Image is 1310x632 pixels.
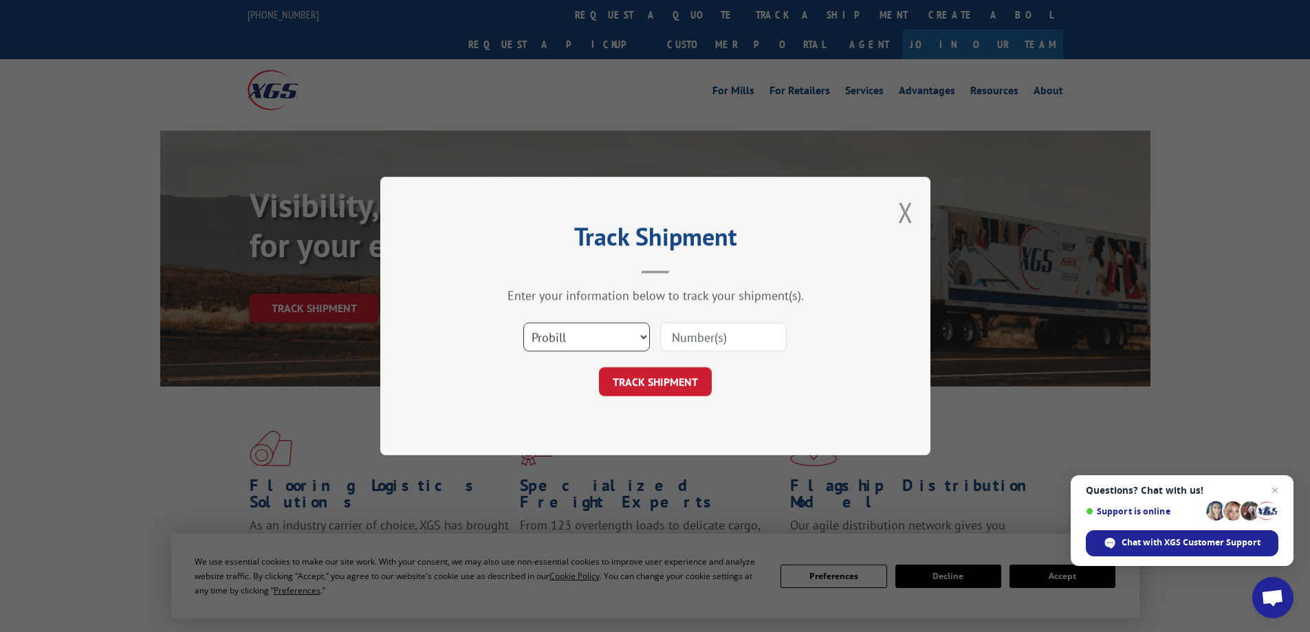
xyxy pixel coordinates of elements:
[1267,482,1283,499] span: Close chat
[449,227,862,253] h2: Track Shipment
[1252,577,1293,618] div: Open chat
[449,287,862,303] div: Enter your information below to track your shipment(s).
[599,367,712,396] button: TRACK SHIPMENT
[660,323,787,351] input: Number(s)
[1122,536,1260,549] span: Chat with XGS Customer Support
[1086,485,1278,496] span: Questions? Chat with us!
[898,194,913,230] button: Close modal
[1086,530,1278,556] div: Chat with XGS Customer Support
[1086,506,1201,516] span: Support is online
